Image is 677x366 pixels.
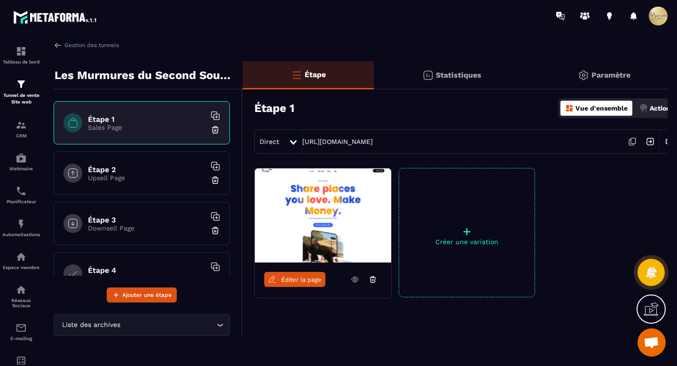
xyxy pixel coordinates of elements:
img: arrow [54,41,62,49]
a: schedulerschedulerPlanificateur [2,178,40,211]
span: Éditer la page [281,276,322,283]
p: Les Murmures du Second Souffle [55,66,236,85]
p: Purchase Thank You [88,275,205,282]
a: automationsautomationsAutomatisations [2,211,40,244]
a: formationformationTunnel de vente Site web [2,72,40,112]
input: Search for option [122,320,214,330]
a: Gestion des tunnels [54,41,119,49]
p: Espace membre [2,265,40,270]
p: Automatisations [2,232,40,237]
p: Statistiques [436,71,481,80]
img: arrow-next.bcc2205e.svg [641,133,659,151]
p: Paramètre [591,71,630,80]
img: email [16,322,27,334]
img: trash [211,226,220,235]
img: automations [16,152,27,164]
p: Tableau de bord [2,59,40,64]
a: automationsautomationsEspace membre [2,244,40,277]
p: CRM [2,133,40,138]
img: setting-gr.5f69749f.svg [578,70,589,81]
img: actions.d6e523a2.png [639,104,648,112]
img: automations [16,251,27,263]
img: formation [16,119,27,131]
p: Planificateur [2,199,40,204]
h3: Étape 1 [254,102,294,115]
p: Actions [650,104,674,112]
img: image [255,168,391,263]
a: [URL][DOMAIN_NAME] [302,138,373,145]
a: formationformationCRM [2,112,40,145]
img: automations [16,218,27,230]
p: Upsell Page [88,174,205,182]
button: Ajouter une étape [107,287,177,302]
h6: Étape 3 [88,215,205,224]
img: bars-o.4a397970.svg [291,69,302,80]
img: dashboard-orange.40269519.svg [565,104,574,112]
p: Sales Page [88,124,205,131]
img: logo [13,8,98,25]
a: formationformationTableau de bord [2,39,40,72]
img: stats.20deebd0.svg [422,70,433,81]
div: Search for option [54,314,230,336]
span: Liste des archives [60,320,122,330]
h6: Étape 4 [88,266,205,275]
p: Webinaire [2,166,40,171]
p: Downsell Page [88,224,205,232]
img: social-network [16,284,27,295]
p: Étape [305,70,326,79]
img: trash [211,125,220,135]
span: Direct [260,138,279,145]
h6: Étape 1 [88,115,205,124]
p: + [399,225,535,238]
p: E-mailing [2,336,40,341]
span: Ajouter une étape [122,290,172,300]
p: Créer une variation [399,238,535,246]
h6: Étape 2 [88,165,205,174]
p: Vue d'ensemble [575,104,628,112]
a: Éditer la page [264,272,325,287]
a: emailemailE-mailing [2,315,40,348]
a: social-networksocial-networkRéseaux Sociaux [2,277,40,315]
div: Ouvrir le chat [638,328,666,357]
img: formation [16,79,27,90]
img: formation [16,46,27,57]
p: Réseaux Sociaux [2,298,40,308]
img: trash [211,175,220,185]
img: scheduler [16,185,27,197]
p: Tunnel de vente Site web [2,92,40,105]
a: automationsautomationsWebinaire [2,145,40,178]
